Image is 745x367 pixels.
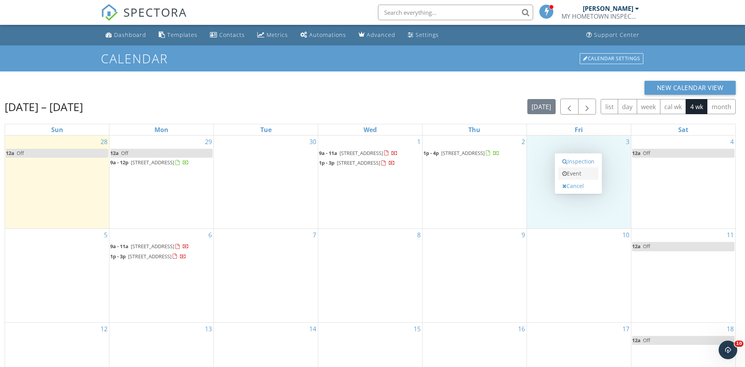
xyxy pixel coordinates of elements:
a: Go to October 16, 2025 [516,323,527,335]
a: Go to September 30, 2025 [308,136,318,148]
span: 12a [6,150,14,157]
button: day [618,99,637,114]
a: 9a - 11a [STREET_ADDRESS] [110,243,189,250]
a: 1p - 3p [STREET_ADDRESS] [319,158,421,168]
a: 9a - 11a [STREET_ADDRESS] [319,149,421,158]
a: Cancel [558,180,598,192]
span: [STREET_ADDRESS] [340,150,383,157]
a: Go to October 1, 2025 [416,136,422,148]
button: cal wk [660,99,686,114]
span: 12a [632,243,641,250]
button: [DATE] [527,99,556,114]
span: Off [643,243,650,250]
a: Sunday [50,124,65,135]
a: Go to September 29, 2025 [203,136,213,148]
a: Saturday [677,124,690,135]
a: Go to October 9, 2025 [520,229,527,241]
a: 9a - 12p [STREET_ADDRESS] [110,158,213,167]
a: 1p - 3p [STREET_ADDRESS] [110,252,213,261]
td: Go to October 3, 2025 [527,136,631,229]
a: Thursday [467,124,482,135]
td: Go to October 10, 2025 [527,229,631,322]
input: Search everything... [378,5,533,20]
button: week [637,99,660,114]
a: Go to October 13, 2025 [203,323,213,335]
a: Go to October 11, 2025 [725,229,735,241]
a: Metrics [254,28,291,42]
a: Event [558,167,598,180]
span: 12a [110,150,119,157]
a: Contacts [207,28,248,42]
div: Support Center [594,31,639,38]
a: Go to October 6, 2025 [207,229,213,241]
a: Go to October 7, 2025 [311,229,318,241]
a: Go to October 18, 2025 [725,323,735,335]
a: Go to October 14, 2025 [308,323,318,335]
a: Settings [405,28,442,42]
img: The Best Home Inspection Software - Spectora [101,4,118,21]
td: Go to October 6, 2025 [109,229,214,322]
a: Advanced [355,28,398,42]
span: 10 [735,341,743,347]
a: Support Center [583,28,643,42]
a: Dashboard [102,28,149,42]
div: Settings [416,31,439,38]
span: 9a - 11a [110,243,128,250]
td: Go to October 2, 2025 [422,136,527,229]
iframe: Intercom live chat [719,341,737,359]
span: Off [643,337,650,344]
span: 12a [632,337,641,344]
td: Go to October 8, 2025 [318,229,423,322]
a: Go to October 3, 2025 [624,136,631,148]
button: 4 wk [686,99,707,114]
a: Go to October 17, 2025 [621,323,631,335]
button: Previous [560,99,579,115]
span: SPECTORA [123,4,187,20]
a: Go to October 10, 2025 [621,229,631,241]
a: SPECTORA [101,10,187,27]
a: Templates [156,28,201,42]
span: [STREET_ADDRESS] [441,150,485,157]
button: month [707,99,736,114]
span: 12a [632,150,641,157]
a: Go to September 28, 2025 [99,136,109,148]
span: 1p - 4p [423,150,439,157]
td: Go to October 7, 2025 [214,229,318,322]
a: 1p - 4p [STREET_ADDRESS] [423,150,499,157]
span: [STREET_ADDRESS] [128,253,172,260]
a: 1p - 3p [STREET_ADDRESS] [110,253,186,260]
td: Go to September 30, 2025 [214,136,318,229]
span: Off [121,150,128,157]
a: Monday [153,124,170,135]
td: Go to October 5, 2025 [5,229,109,322]
a: Go to October 8, 2025 [416,229,422,241]
a: 1p - 3p [STREET_ADDRESS] [319,159,395,166]
a: Inspection [558,155,598,168]
span: 1p - 3p [319,159,334,166]
a: Tuesday [259,124,273,135]
h1: Calendar [101,52,644,65]
div: MY HOMETOWN INSPECTIONS, LLC [561,12,639,20]
span: 9a - 11a [319,150,337,157]
td: Go to October 11, 2025 [631,229,735,322]
a: Calendar Settings [579,52,644,65]
div: Contacts [219,31,245,38]
div: Dashboard [114,31,146,38]
button: list [601,99,618,114]
div: Automations [309,31,346,38]
a: Go to October 2, 2025 [520,136,527,148]
a: 9a - 11a [STREET_ADDRESS] [319,150,398,157]
button: New Calendar View [645,81,736,95]
a: Go to October 4, 2025 [729,136,735,148]
a: 9a - 11a [STREET_ADDRESS] [110,242,213,251]
div: [PERSON_NAME] [583,5,633,12]
a: Automations (Basic) [297,28,349,42]
div: Advanced [367,31,395,38]
td: Go to October 9, 2025 [422,229,527,322]
span: Off [643,150,650,157]
span: [STREET_ADDRESS] [337,159,380,166]
td: Go to September 29, 2025 [109,136,214,229]
h2: [DATE] – [DATE] [5,99,83,115]
div: Templates [167,31,198,38]
a: Friday [573,124,584,135]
